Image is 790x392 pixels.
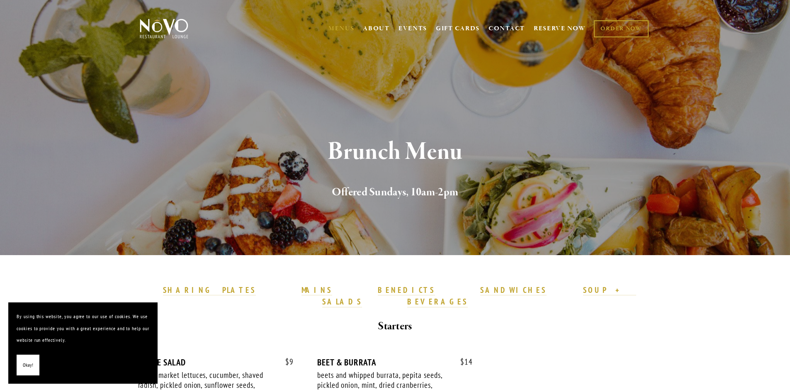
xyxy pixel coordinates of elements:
[153,184,637,201] h2: Offered Sundays, 10am-2pm
[378,285,435,295] strong: BENEDICTS
[301,285,333,296] a: MAINS
[407,297,468,307] a: BEVERAGES
[594,20,648,37] a: ORDER NOW
[534,21,586,37] a: RESERVE NOW
[23,359,33,371] span: Okay!
[301,285,333,295] strong: MAINS
[460,357,464,367] span: $
[363,24,390,33] a: ABOUT
[285,357,289,367] span: $
[163,285,256,295] strong: SHARING PLATES
[489,21,525,37] a: CONTACT
[480,285,547,296] a: SANDWICHES
[17,355,39,376] button: Okay!
[138,357,294,368] div: HOUSE SALAD
[17,311,149,346] p: By using this website, you agree to our use of cookies. We use cookies to provide you with a grea...
[399,24,427,33] a: EVENTS
[322,285,636,307] a: SOUP + SALADS
[436,21,480,37] a: GIFT CARDS
[378,285,435,296] a: BENEDICTS
[8,302,158,384] section: Cookie banner
[452,357,473,367] span: 14
[277,357,294,367] span: 9
[480,285,547,295] strong: SANDWICHES
[163,285,256,296] a: SHARING PLATES
[153,139,637,166] h1: Brunch Menu
[317,357,473,368] div: BEET & BURRATA
[328,24,355,33] a: MENUS
[138,18,190,39] img: Novo Restaurant &amp; Lounge
[378,319,412,334] strong: Starters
